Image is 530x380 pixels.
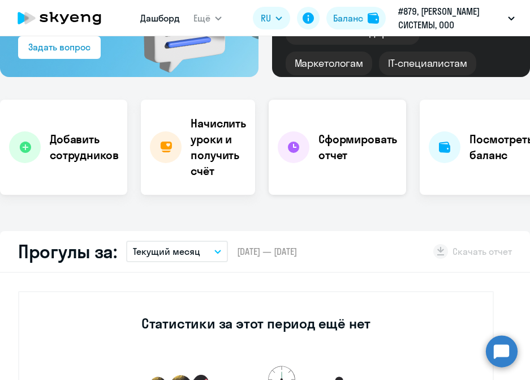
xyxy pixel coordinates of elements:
button: Балансbalance [326,7,386,29]
a: Дашборд [140,12,180,24]
span: Ещё [193,11,210,25]
button: Задать вопрос [18,36,101,59]
h4: Добавить сотрудников [50,131,118,163]
div: Баланс [333,11,363,25]
p: Текущий месяц [133,245,200,258]
button: RU [253,7,290,29]
button: Ещё [193,7,222,29]
button: #879, [PERSON_NAME] СИСТЕМЫ, ООО [393,5,520,32]
div: Маркетологам [286,52,372,75]
h3: Статистики за этот период ещё нет [141,314,370,332]
div: IT-специалистам [379,52,476,75]
span: RU [261,11,271,25]
div: Задать вопрос [28,40,91,54]
button: Текущий месяц [126,241,228,262]
span: [DATE] — [DATE] [237,245,297,258]
h4: Сформировать отчет [318,131,397,163]
h4: Начислить уроки и получить счёт [191,116,246,179]
p: #879, [PERSON_NAME] СИСТЕМЫ, ООО [398,5,503,32]
h2: Прогулы за: [18,240,117,263]
img: balance [368,12,379,24]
